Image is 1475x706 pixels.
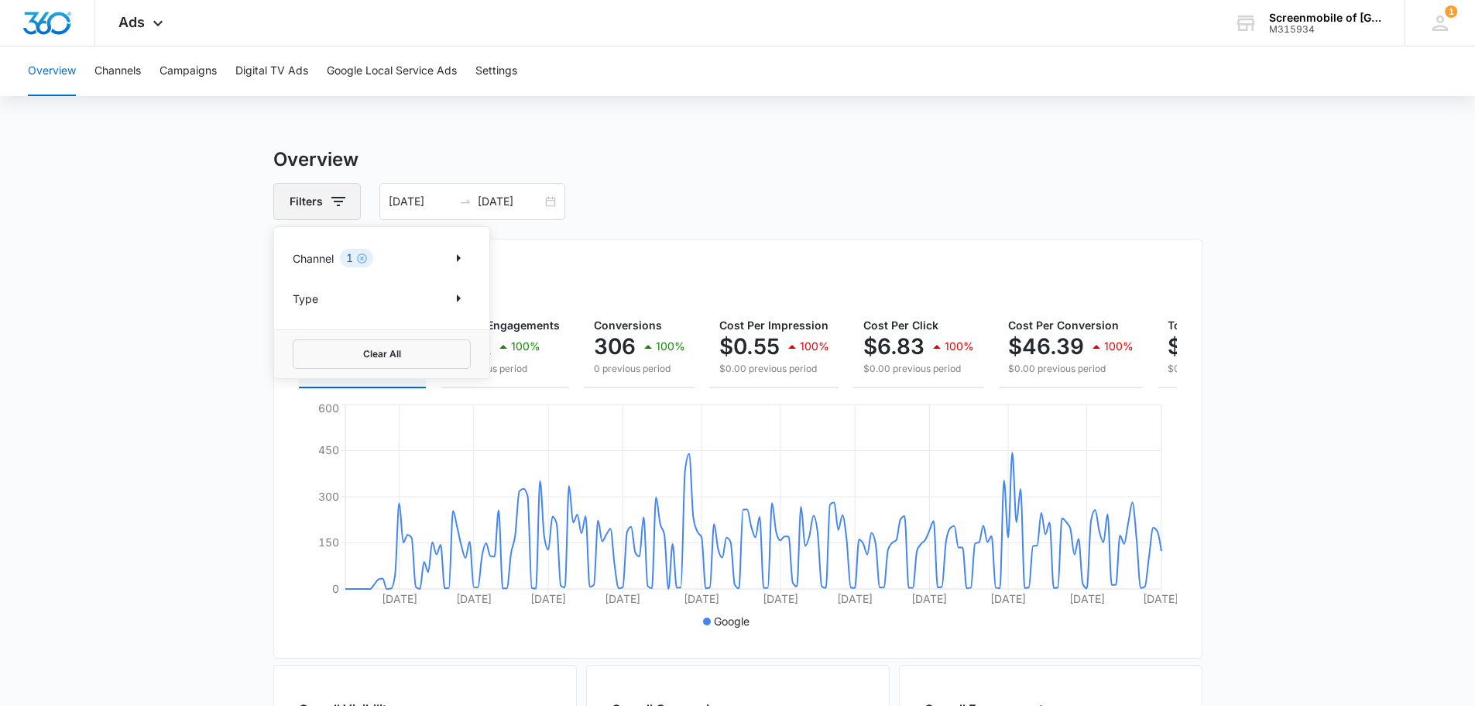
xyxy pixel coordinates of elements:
[475,46,517,96] button: Settings
[459,195,472,208] span: to
[719,362,829,376] p: $0.00 previous period
[1168,334,1280,359] p: $14,195.00
[863,334,924,359] p: $6.83
[1168,319,1231,332] span: Total Spend
[511,341,540,352] p: 100%
[478,193,542,210] input: End date
[800,341,829,352] p: 100%
[293,250,334,267] p: Channel
[446,246,471,270] button: Show Channel filters
[356,253,367,263] button: Clear
[293,291,318,307] p: Type
[389,193,453,210] input: Start date
[455,592,491,605] tspan: [DATE]
[530,592,566,605] tspan: [DATE]
[1069,592,1104,605] tspan: [DATE]
[318,536,339,549] tspan: 150
[1143,592,1178,605] tspan: [DATE]
[594,362,685,376] p: 0 previous period
[594,334,636,359] p: 306
[118,14,145,30] span: Ads
[332,582,339,595] tspan: 0
[863,319,938,332] span: Cost Per Click
[318,443,339,456] tspan: 450
[459,195,472,208] span: swap-right
[714,613,750,629] p: Google
[235,46,308,96] button: Digital TV Ads
[837,592,873,605] tspan: [DATE]
[94,46,141,96] button: Channels
[594,319,662,332] span: Conversions
[1104,341,1134,352] p: 100%
[451,319,560,332] span: Clicks/Engagements
[1008,334,1084,359] p: $46.39
[684,592,719,605] tspan: [DATE]
[318,401,339,415] tspan: 600
[28,46,76,96] button: Overview
[273,146,1202,174] h3: Overview
[381,592,417,605] tspan: [DATE]
[318,490,339,503] tspan: 300
[273,183,361,220] button: Filters
[1269,24,1382,35] div: account id
[656,341,685,352] p: 100%
[863,362,974,376] p: $0.00 previous period
[1168,362,1329,376] p: $0.00 previous period
[1445,5,1457,18] div: notifications count
[719,334,780,359] p: $0.55
[762,592,798,605] tspan: [DATE]
[340,249,373,267] div: 1
[1445,5,1457,18] span: 1
[446,286,471,311] button: Show Type filters
[1008,319,1119,332] span: Cost Per Conversion
[719,319,828,332] span: Cost Per Impression
[911,592,947,605] tspan: [DATE]
[990,592,1026,605] tspan: [DATE]
[1269,12,1382,24] div: account name
[945,341,974,352] p: 100%
[293,339,471,369] button: Clear All
[451,362,560,376] p: 0 previous period
[327,46,457,96] button: Google Local Service Ads
[1008,362,1134,376] p: $0.00 previous period
[605,592,640,605] tspan: [DATE]
[160,46,217,96] button: Campaigns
